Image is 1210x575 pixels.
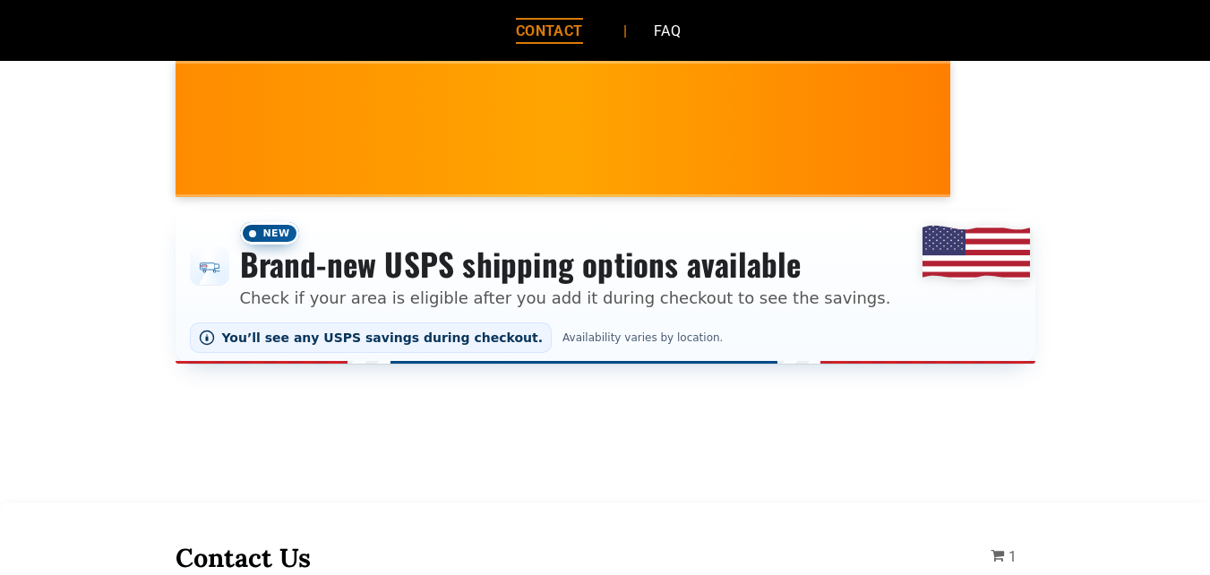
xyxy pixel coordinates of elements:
[559,331,726,344] span: Availability varies by location.
[176,541,951,574] h3: Contact Us
[627,7,708,55] a: FAQ
[516,18,583,44] span: CONTACT
[222,330,544,345] span: You’ll see any USPS savings during checkout.
[240,286,891,310] p: Check if your area is eligible after you add it during checkout to see the savings.
[1008,548,1017,565] span: 1
[176,211,1035,364] div: Shipping options announcement
[240,222,299,245] span: New
[240,245,891,284] h3: Brand-new USPS shipping options available
[489,7,610,55] a: CONTACT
